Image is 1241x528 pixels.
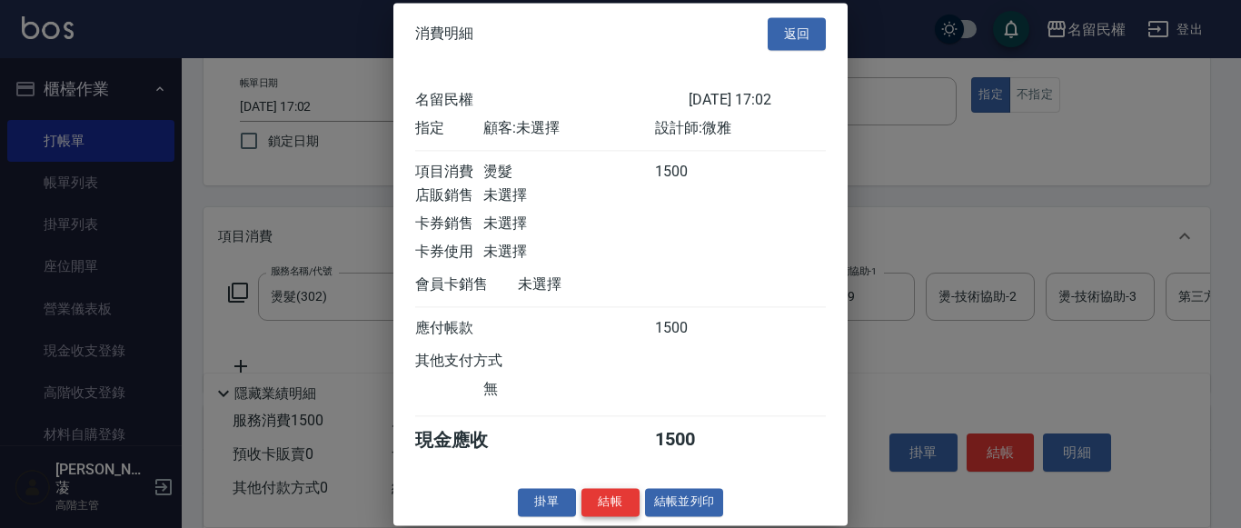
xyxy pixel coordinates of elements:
div: 現金應收 [415,428,518,453]
div: 設計師: 微雅 [655,119,826,138]
div: 1500 [655,319,723,338]
button: 結帳並列印 [645,488,724,516]
div: [DATE] 17:02 [689,91,826,110]
div: 店販銷售 [415,186,483,205]
div: 無 [483,380,654,399]
div: 指定 [415,119,483,138]
button: 結帳 [581,488,640,516]
span: 消費明細 [415,25,473,43]
div: 燙髮 [483,163,654,182]
button: 返回 [768,17,826,51]
div: 未選擇 [483,186,654,205]
div: 1500 [655,428,723,453]
div: 應付帳款 [415,319,483,338]
div: 1500 [655,163,723,182]
div: 顧客: 未選擇 [483,119,654,138]
div: 未選擇 [483,243,654,262]
div: 卡券銷售 [415,214,483,234]
div: 會員卡銷售 [415,275,518,294]
div: 卡券使用 [415,243,483,262]
div: 名留民權 [415,91,689,110]
div: 未選擇 [483,214,654,234]
div: 項目消費 [415,163,483,182]
button: 掛單 [518,488,576,516]
div: 未選擇 [518,275,689,294]
div: 其他支付方式 [415,352,552,371]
